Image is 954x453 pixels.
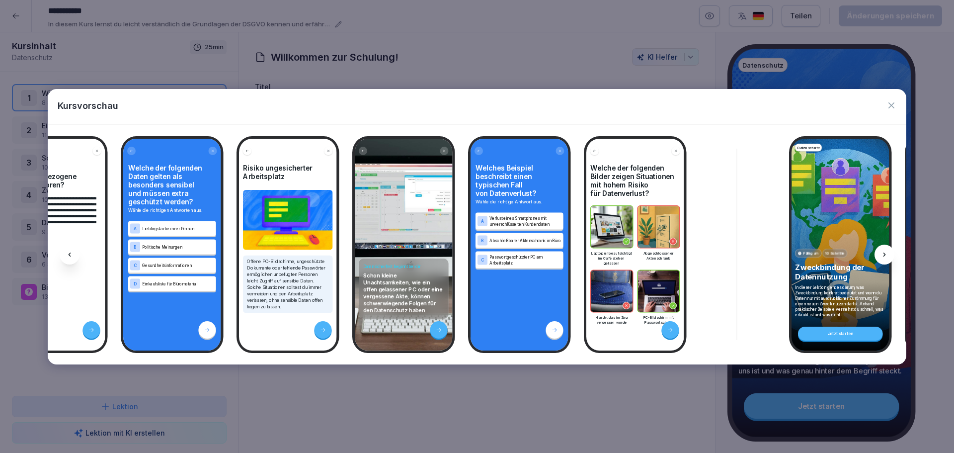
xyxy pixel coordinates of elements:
p: A [134,226,137,231]
p: C [134,263,137,268]
img: j9w9aidlvij660ptiyvkkr8c.png [591,206,633,247]
div: Jetzt starten [798,327,883,341]
h4: Wie gehen personenbezogene Daten verloren? [11,164,101,189]
p: Wähle die richtigen Antworten aus. [128,207,216,214]
p: Datenschutz [797,145,820,150]
p: C [481,258,484,262]
h4: Welches Beispiel beschreibt einen typischen Fall von Datenverlust? [476,164,563,197]
p: Einkaufsliste für Büromaterial [142,280,214,286]
p: Abgeschlossener Aktenschrank [637,251,680,261]
p: B [481,238,484,243]
p: A [481,219,484,223]
img: mp4keoshqcm8nycq2ycmaizs.png [591,270,633,311]
p: Fällig am [803,251,819,256]
p: Passwortgeschützter PC am Arbeitsplatz [489,254,561,266]
p: Gesundheitsinformationen [142,262,214,268]
p: In dieser Lektion geht es darum, was Zweckbindung konkret bedeutet und wann du Daten nur mit ausd... [795,284,886,317]
p: Verlust eines Smartphones mit unverschlüsselten Kundendaten [489,215,561,227]
p: Handy, das im Zug vergessen wurde [590,315,633,325]
p: Schon kleine Unachtsamkeiten, wie ein offen gelassener PC oder eine vergessene Akte, können schwe... [363,272,445,313]
img: spm1vntg7g7aa05zkopdki96.png [638,270,679,311]
p: Lieblingsfarbe einer Person [142,225,214,231]
img: fw9bktik0t9h9zwx5buwhe9y.png [638,206,679,247]
h4: Welche der folgenden Bilder zeigen Situationen mit hohem Risiko für Datenverlust? [590,164,680,197]
p: Offene PC-Bildschirme, ungeschützte Dokumente oder fehlende Passwörter ermöglichen unbefugten Per... [247,258,329,310]
h4: Datensicherheit beginnt bei dir [363,264,445,269]
p: D [134,281,137,286]
h4: Risiko ungesicherter Arbeitsplatz [243,164,333,181]
p: Abschließbarer Aktenschrank im Büro [489,237,561,243]
p: B [134,245,137,249]
img: Bild und Text Vorschau [243,190,333,250]
p: Politische Meinungen [142,244,214,250]
p: Kursvorschau [58,99,118,112]
p: PC-Bildschirm mit Passwortschutz [637,315,680,325]
p: Zweckbindung der Datennutzung [795,263,886,281]
p: Laptop unbeaufsichtigt im Café stehen gelassen [590,251,633,266]
p: 10 Schritte [825,251,845,256]
h4: Welche der folgenden Daten gelten als besonders sensibel und müssen extra geschützt werden? [128,164,216,206]
p: Wähle die richtige Antwort aus. [476,198,563,205]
